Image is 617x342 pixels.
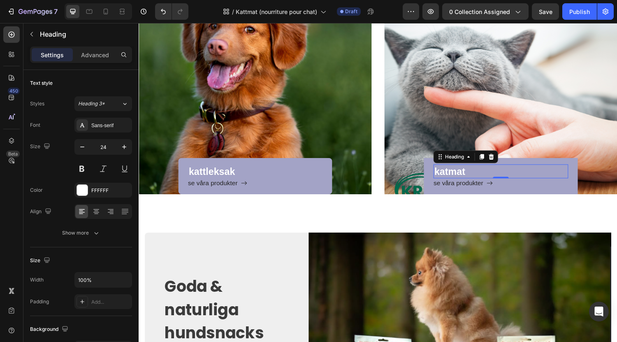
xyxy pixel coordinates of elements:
[30,324,70,335] div: Background
[74,96,132,111] button: Heading 3*
[562,3,597,20] button: Publish
[232,7,234,16] span: /
[91,187,130,194] div: FFFFFF
[539,8,552,15] span: Save
[91,122,130,129] div: Sans-serif
[91,298,130,306] div: Add...
[345,8,357,15] span: Draft
[3,3,61,20] button: 7
[27,260,129,331] strong: Goda & naturliga hundsnacks
[304,146,443,160] h2: katmat
[30,298,49,305] div: Padding
[139,23,617,342] iframe: Design area
[304,160,365,170] a: se våra produkter
[532,3,559,20] button: Save
[314,134,337,142] div: Heading
[30,79,53,87] div: Text style
[54,7,58,16] p: 7
[442,3,529,20] button: 0 collection assigned
[81,51,109,59] p: Advanced
[30,141,52,152] div: Size
[8,88,20,94] div: 450
[30,186,43,194] div: Color
[30,100,44,107] div: Styles
[449,7,510,16] span: 0 collection assigned
[75,272,132,287] input: Auto
[236,7,317,16] span: Kattmat (nourriture pour chat)
[30,276,44,284] div: Width
[569,7,590,16] div: Publish
[41,51,64,59] p: Settings
[304,160,355,170] p: se våra produkter
[30,206,53,217] div: Align
[40,29,129,39] p: Heading
[78,100,105,107] span: Heading 3*
[155,3,188,20] div: Undo/Redo
[30,226,132,240] button: Show more
[30,121,40,129] div: Font
[589,302,609,321] div: Open Intercom Messenger
[30,255,52,266] div: Size
[62,229,100,237] div: Show more
[6,151,20,157] div: Beta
